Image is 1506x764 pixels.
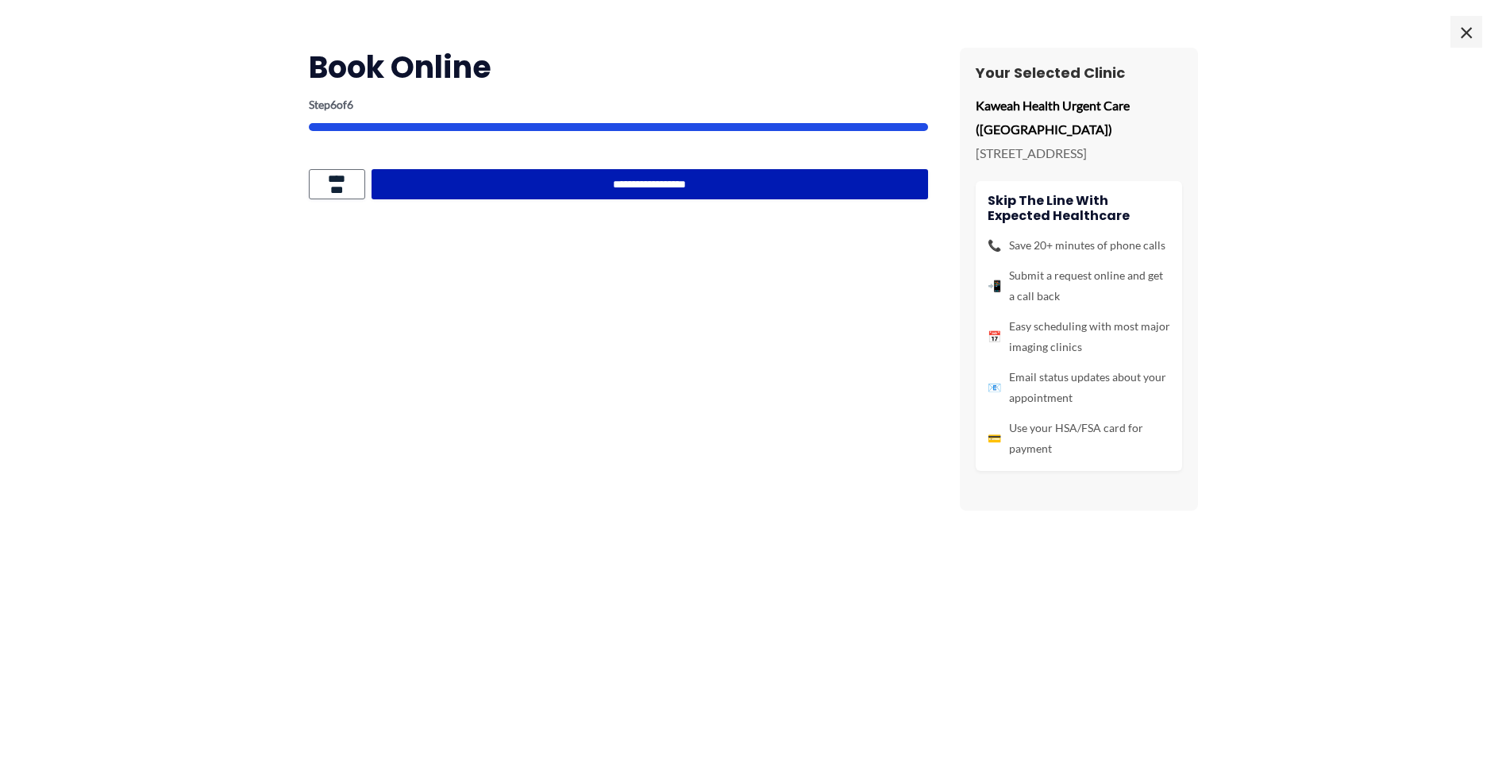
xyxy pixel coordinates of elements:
[988,193,1170,223] h4: Skip the line with Expected Healthcare
[988,326,1001,347] span: 📅
[988,235,1001,256] span: 📞
[988,428,1001,449] span: 💳
[976,64,1182,82] h3: Your Selected Clinic
[988,276,1001,296] span: 📲
[988,235,1170,256] li: Save 20+ minutes of phone calls
[330,98,337,111] span: 6
[988,265,1170,307] li: Submit a request online and get a call back
[988,316,1170,357] li: Easy scheduling with most major imaging clinics
[1450,16,1482,48] span: ×
[347,98,353,111] span: 6
[309,48,928,87] h2: Book Online
[976,94,1182,141] p: Kaweah Health Urgent Care ([GEOGRAPHIC_DATA])
[988,377,1001,398] span: 📧
[309,99,928,110] p: Step of
[976,141,1182,165] p: [STREET_ADDRESS]
[988,367,1170,408] li: Email status updates about your appointment
[988,418,1170,459] li: Use your HSA/FSA card for payment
